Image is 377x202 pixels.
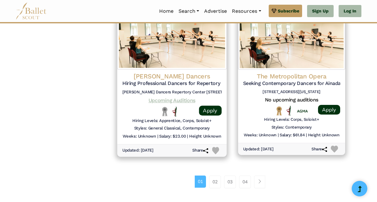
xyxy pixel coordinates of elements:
a: Sign Up [307,5,334,17]
a: 01 [195,176,206,187]
h6: Weeks: Unknown [123,134,156,139]
h6: [PERSON_NAME] Dancers Repertory Center [STREET_ADDRESS] 07306 [122,89,222,95]
img: Union [297,109,308,113]
h5: Hiring Professional Dancers for Repertory Company (Summer 2025) [122,80,222,87]
a: Advertise [202,5,229,18]
img: Logo [238,7,345,70]
img: All [286,106,291,116]
img: Heart [212,147,219,154]
h6: [STREET_ADDRESS][US_STATE] [243,89,340,95]
img: gem.svg [272,7,277,14]
img: Logo [117,6,227,69]
a: Apply [199,106,221,115]
h6: | [157,134,158,139]
img: National [275,106,283,116]
a: Resources [229,5,263,18]
a: Home [157,5,176,18]
h6: Updated: [DATE] [243,147,274,152]
h6: Salary: $61.84 [280,133,305,138]
a: Apply [318,105,340,115]
img: All [172,106,177,117]
a: Upcoming Auditions [149,97,195,103]
a: Log In [339,5,361,17]
a: 02 [209,176,221,188]
h6: Updated: [DATE] [122,148,154,153]
h6: Hiring Levels: Corps, Soloist+ [264,117,319,122]
h6: | [306,133,307,138]
a: Subscribe [269,5,302,17]
h6: Hiring Levels: Apprentice, Corps, Soloist+ [132,118,212,123]
nav: Page navigation example [195,176,269,188]
h6: Height Unknown [308,133,339,138]
h4: The Metropolitan Opera [243,72,340,80]
h6: Share [192,148,208,153]
h4: [PERSON_NAME] Dancers [122,72,222,80]
h6: Share [311,147,327,152]
a: Search [176,5,202,18]
h6: Weeks: Unknown [244,133,276,138]
img: Heart [331,146,338,153]
h6: Height Unknown [189,134,221,139]
h5: No upcoming auditions [243,97,340,103]
h6: Styles: General Classical, Contemporary [134,126,210,131]
a: 04 [239,176,251,188]
h6: Salary: $23.00 [159,134,186,139]
h6: Styles: Contemporary [272,125,312,130]
img: Local [161,106,169,116]
h6: | [187,134,188,139]
span: Subscribe [278,7,299,14]
a: 03 [224,176,236,188]
h5: Seeking Contemporary Dancers for Ainadamar (Fall 2024) [243,80,340,87]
